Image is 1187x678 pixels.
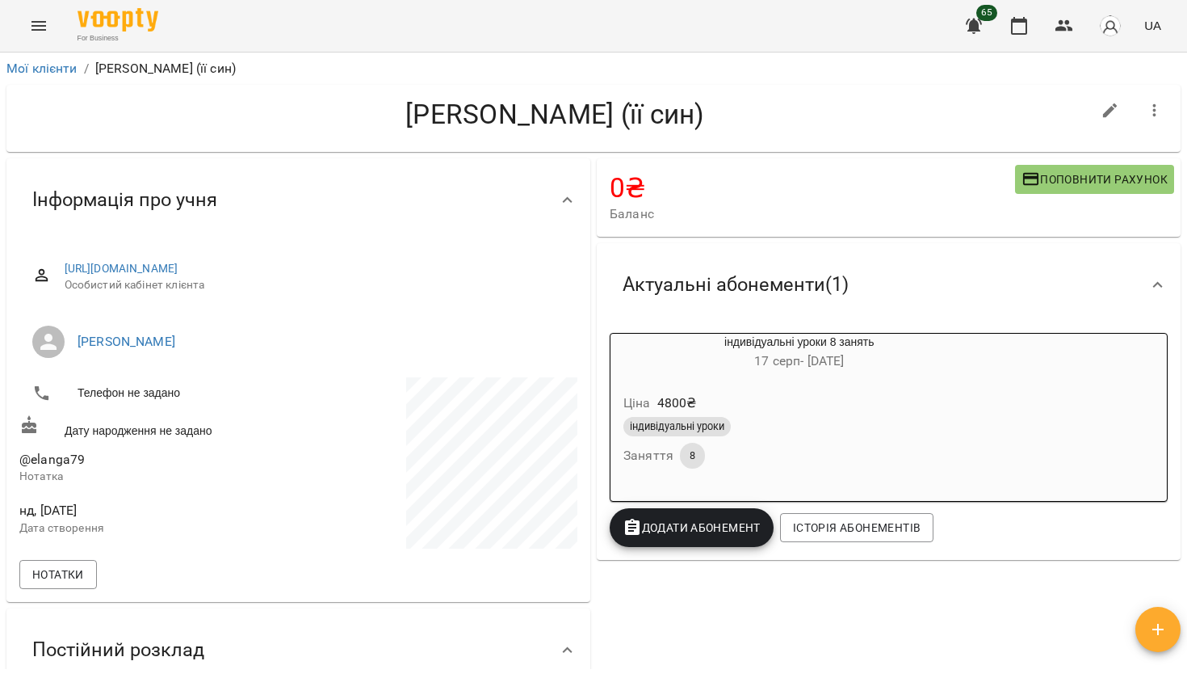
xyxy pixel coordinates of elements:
a: [PERSON_NAME] [78,334,175,349]
a: [URL][DOMAIN_NAME] [65,262,178,275]
span: UA [1144,17,1161,34]
span: 17 серп - [DATE] [754,353,844,368]
p: Нотатка [19,469,296,485]
span: індивідуальні уроки [623,419,731,434]
h6: Заняття [623,444,673,467]
span: Нотатки [32,565,84,584]
div: Інформація про учня [6,158,590,242]
span: Поповнити рахунок [1021,170,1168,189]
a: Мої клієнти [6,61,78,76]
img: avatar_s.png [1099,15,1122,37]
h6: Ціна [623,392,651,415]
span: Постійний розклад [32,638,204,663]
span: Особистий кабінет клієнта [65,277,564,293]
button: Поповнити рахунок [1015,165,1174,194]
span: 8 [680,448,705,463]
span: @elanga79 [19,452,85,467]
button: UA [1138,11,1168,40]
p: [PERSON_NAME] (її син) [95,59,236,78]
span: Баланс [610,204,1015,224]
button: Menu [19,6,58,45]
li: / [84,59,89,78]
h4: [PERSON_NAME] (її син) [19,98,1091,131]
span: Актуальні абонементи ( 1 ) [623,272,849,297]
span: Інформація про учня [32,187,217,213]
img: Voopty Logo [78,8,158,32]
div: Актуальні абонементи(1) [597,243,1181,326]
button: індивідуальні уроки 8 занять17 серп- [DATE]Ціна4800₴індивідуальні урокиЗаняття8 [610,334,988,488]
span: For Business [78,33,158,44]
div: індивідуальні уроки 8 занять [610,334,988,373]
p: Дата створення [19,520,296,537]
button: Додати Абонемент [610,508,774,547]
div: Дату народження не задано [16,412,299,442]
button: Нотатки [19,560,97,589]
p: 4800 ₴ [657,394,697,413]
nav: breadcrumb [6,59,1181,78]
h4: 0 ₴ [610,171,1015,204]
li: Телефон не задано [19,377,296,410]
span: Додати Абонемент [623,518,761,537]
button: Історія абонементів [780,513,933,542]
span: 65 [976,5,997,21]
span: нд, [DATE] [19,501,296,520]
span: Історія абонементів [793,518,921,537]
